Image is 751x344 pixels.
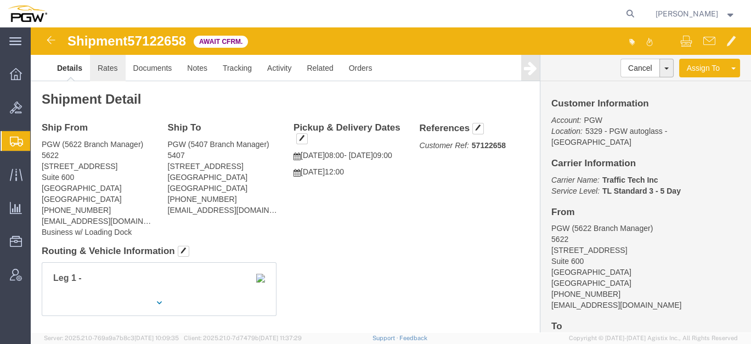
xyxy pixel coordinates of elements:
[134,335,179,341] span: [DATE] 10:09:35
[399,335,427,341] a: Feedback
[372,335,400,341] a: Support
[31,27,751,332] iframe: FS Legacy Container
[259,335,302,341] span: [DATE] 11:37:29
[655,7,736,20] button: [PERSON_NAME]
[656,8,718,20] span: Jesse Dawson
[569,334,738,343] span: Copyright © [DATE]-[DATE] Agistix Inc., All Rights Reserved
[8,5,47,22] img: logo
[184,335,302,341] span: Client: 2025.21.0-7d7479b
[44,335,179,341] span: Server: 2025.21.0-769a9a7b8c3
